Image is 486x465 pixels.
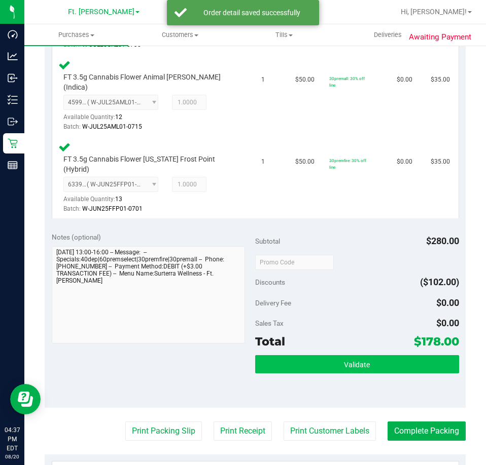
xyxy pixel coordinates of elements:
button: Print Customer Labels [284,421,376,441]
inline-svg: Inbound [8,73,18,83]
a: Deliveries [336,24,440,46]
a: Customers [128,24,232,46]
span: Awaiting Payment [409,31,471,43]
span: Customers [129,30,232,40]
span: Batch: [63,205,81,212]
div: Order detail saved successfully [192,8,311,18]
span: Purchases [24,30,128,40]
inline-svg: Analytics [8,51,18,61]
span: Subtotal [255,237,280,245]
button: Print Receipt [214,421,272,441]
inline-svg: Retail [8,138,18,148]
span: Batch: [63,41,81,48]
button: Complete Packing [388,421,466,441]
span: W-JUN25FFP01-0701 [82,205,143,212]
span: $0.00 [397,157,412,167]
span: 12 [115,113,122,121]
inline-svg: Outbound [8,117,18,127]
div: Available Quantity: [63,192,164,212]
input: Promo Code [255,255,334,270]
span: Discounts [255,273,285,291]
span: $0.00 [397,75,412,85]
button: Validate [255,355,459,373]
span: W-JUL25GRZ01-0730 [82,41,141,48]
inline-svg: Reports [8,160,18,170]
span: Delivery Fee [255,299,291,307]
span: Validate [344,361,370,369]
span: $35.00 [431,75,450,85]
span: FT 3.5g Cannabis Flower [US_STATE] Frost Point (Hybrid) [63,154,235,174]
a: Tills [232,24,336,46]
span: Batch: [63,123,81,130]
span: $0.00 [436,318,459,328]
span: $0.00 [436,297,459,308]
span: FT 3.5g Cannabis Flower Animal [PERSON_NAME] (Indica) [63,72,235,92]
p: 08/20 [5,453,20,460]
span: 13 [115,196,122,203]
span: $280.00 [426,236,459,246]
span: Total [255,334,285,348]
inline-svg: Inventory [8,95,18,105]
span: Hi, [PERSON_NAME]! [401,8,467,16]
span: $50.00 [295,157,315,167]
p: 04:37 PM EDT [5,425,20,453]
span: Notes (optional) [52,233,101,241]
span: Ft. [PERSON_NAME] [68,8,134,16]
button: Print Packing Slip [125,421,202,441]
span: 1 [261,75,265,85]
span: 30premall: 30% off line [329,76,365,88]
a: Purchases [24,24,128,46]
iframe: Resource center [10,384,41,414]
span: 30premfire: 30% off line [329,158,366,170]
span: $35.00 [431,157,450,167]
span: $50.00 [295,75,315,85]
span: Tills [233,30,336,40]
span: Sales Tax [255,319,284,327]
inline-svg: Dashboard [8,29,18,40]
span: Deliveries [360,30,415,40]
span: ($102.00) [420,277,459,287]
span: $178.00 [414,334,459,348]
div: Available Quantity: [63,110,164,130]
span: W-JUL25AML01-0715 [82,123,142,130]
span: 1 [261,157,265,167]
